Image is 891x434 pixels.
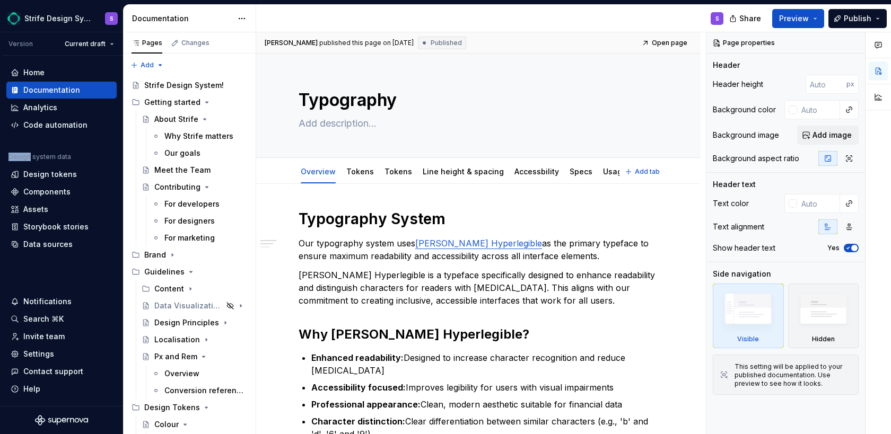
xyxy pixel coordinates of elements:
button: Current draft [60,37,119,51]
div: Tokens [342,160,378,182]
div: Visible [713,284,784,348]
div: published this page on [DATE] [319,39,414,47]
a: Why Strife matters [147,128,251,145]
div: Content [137,280,251,297]
span: Preview [779,13,809,24]
a: For developers [147,196,251,212]
div: Contributing [154,182,200,192]
div: For marketing [164,233,215,243]
a: Documentation [6,82,117,99]
div: Content [154,284,184,294]
div: This setting will be applied to your published documentation. Use preview to see how it looks. [735,362,852,388]
div: Home [23,67,45,78]
button: Contact support [6,363,117,380]
div: Design tokens [23,169,77,180]
div: Guidelines [127,263,251,280]
div: Documentation [23,85,80,95]
div: Design Tokens [127,399,251,416]
div: Visible [737,335,759,343]
div: Assets [23,204,48,215]
button: Publish [828,9,887,28]
a: For designers [147,212,251,229]
a: Tokens [385,167,412,176]
div: Colour [154,419,179,430]
div: Overview [296,160,340,182]
div: Hidden [812,335,835,343]
a: Components [6,183,117,200]
div: Data sources [23,239,73,250]
a: Assets [6,201,117,218]
a: Accessbility [514,167,559,176]
div: Storybook stories [23,222,89,232]
div: Usage [599,160,631,182]
div: Px and Rem [154,351,197,362]
a: Line height & spacing [423,167,504,176]
a: Specs [570,167,592,176]
span: Add tab [635,167,660,176]
div: Our goals [164,148,200,158]
a: For marketing [147,229,251,246]
svg: Supernova Logo [35,415,88,426]
div: Background image [713,130,779,140]
div: Brand [144,250,166,260]
span: Add [141,61,154,69]
div: Accessbility [510,160,563,182]
div: Components [23,187,71,197]
p: Designed to increase character recognition and reduce [MEDICAL_DATA] [311,351,658,377]
span: Published [431,39,462,47]
a: Design Principles [137,314,251,331]
div: Show header text [713,243,775,253]
div: For designers [164,216,215,226]
span: [PERSON_NAME] [265,39,318,47]
a: Overview [301,167,336,176]
p: [PERSON_NAME] Hyperlegible is a typeface specifically designed to enhance readability and disting... [299,269,658,307]
div: Invite team [23,331,65,342]
a: Localisation [137,331,251,348]
a: Usage [603,167,627,176]
a: Data Visualization & Charts [137,297,251,314]
strong: Accessibility focused: [311,382,406,393]
a: Px and Rem [137,348,251,365]
div: Version [8,40,33,48]
button: Preview [772,9,824,28]
button: Share [724,9,768,28]
span: Open page [652,39,687,47]
div: Pages [132,39,162,47]
button: Help [6,380,117,397]
div: Guidelines [144,267,185,277]
div: Tokens [380,160,416,182]
div: Notifications [23,296,72,307]
a: Data sources [6,236,117,253]
div: Background color [713,104,776,115]
button: Add [127,58,167,73]
div: Background aspect ratio [713,153,799,164]
div: Settings [23,349,54,359]
h2: Why [PERSON_NAME] Hyperlegible? [299,326,658,343]
span: Publish [844,13,871,24]
p: Clean, modern aesthetic suitable for financial data [311,398,658,411]
a: Colour [137,416,251,433]
a: Home [6,64,117,81]
a: Strife Design System! [127,77,251,94]
button: Notifications [6,293,117,310]
div: Design Principles [154,317,219,328]
div: Getting started [127,94,251,111]
img: 21b91b01-957f-4e61-960f-db90ae25bf09.png [7,12,20,25]
button: Add tab [622,164,665,179]
input: Auto [797,100,840,119]
div: Help [23,384,40,394]
div: Header [713,60,740,70]
label: Yes [827,244,840,252]
div: Contact support [23,366,83,377]
button: Add image [797,126,859,145]
strong: Character distinction: [311,416,405,427]
div: Meet the Team [154,165,211,175]
a: Conversion reference [147,382,251,399]
a: Our goals [147,145,251,162]
span: Current draft [65,40,106,48]
strong: Professional appearance: [311,399,421,410]
input: Auto [806,75,846,94]
div: Header text [713,179,756,190]
div: Strife Design System! [144,80,224,91]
